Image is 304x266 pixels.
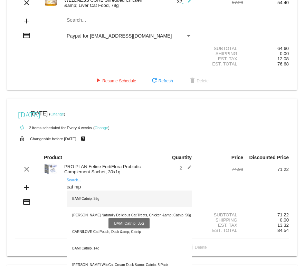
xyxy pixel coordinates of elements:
[231,155,243,160] strong: Price
[198,56,243,61] div: Est. Tax
[183,75,214,87] button: Delete
[79,134,87,143] mat-icon: live_help
[22,165,31,173] mat-icon: clear
[181,241,212,254] button: Delete
[22,198,31,206] mat-icon: credit_card
[172,155,192,160] strong: Quantity
[22,183,31,192] mat-icon: add
[243,46,289,51] div: 64.60
[67,33,192,39] mat-select: Payment Method
[18,134,26,143] mat-icon: lock_open
[198,217,243,223] div: Shipping
[49,112,65,116] small: ( )
[188,79,209,83] span: Delete
[30,137,76,141] small: Changeable before [DATE]
[280,217,289,223] span: 0.00
[22,31,31,40] mat-icon: credit_card
[277,228,289,233] span: 84.54
[67,184,192,190] input: Search...
[183,165,192,173] mat-icon: edit
[145,75,179,87] button: Refresh
[198,46,243,51] div: Subtotal
[67,191,192,207] div: BAM! Catnip, 35g
[94,77,102,85] mat-icon: play_arrow
[187,245,207,250] span: Delete
[22,17,31,25] mat-icon: add
[243,167,289,172] div: 71.22
[198,61,243,66] div: Est. Total
[44,162,58,176] img: 72153.jpg
[93,126,110,130] small: ( )
[198,212,243,217] div: Subtotal
[18,124,26,132] mat-icon: autorenew
[67,33,172,39] span: Paypal for [EMAIL_ADDRESS][DOMAIN_NAME]
[61,164,152,174] div: PRO PLAN Feline FortiFlora Probiotic Complement Sachet, 30x1g
[180,165,192,171] span: 2
[243,212,289,217] div: 71.22
[198,167,243,172] div: 74.98
[67,207,192,224] div: [PERSON_NAME] Naturally Delicious Cat Treats, Chicken &amp; Catnip, 50g
[277,223,289,228] span: 13.32
[198,51,243,56] div: Shipping
[249,155,289,160] strong: Discounted Price
[280,51,289,56] span: 0.00
[198,223,243,228] div: Est. Tax
[67,18,192,23] input: Search...
[95,126,108,130] a: Change
[94,79,136,83] span: Resume Schedule
[188,77,197,85] mat-icon: delete
[67,224,192,240] div: CARNILOVE Cat Pouch, Duck &amp; Catnip
[150,79,173,83] span: Refresh
[277,61,289,66] span: 76.68
[15,126,92,130] small: 2 items scheduled for Every 4 weeks
[277,56,289,61] span: 12.08
[44,155,62,160] strong: Product
[198,228,243,233] div: Est. Total
[50,112,64,116] a: Change
[88,75,142,87] button: Resume Schedule
[150,77,159,85] mat-icon: refresh
[67,240,192,257] div: BAM! Catnip, 14g
[18,110,26,118] mat-icon: [DATE]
